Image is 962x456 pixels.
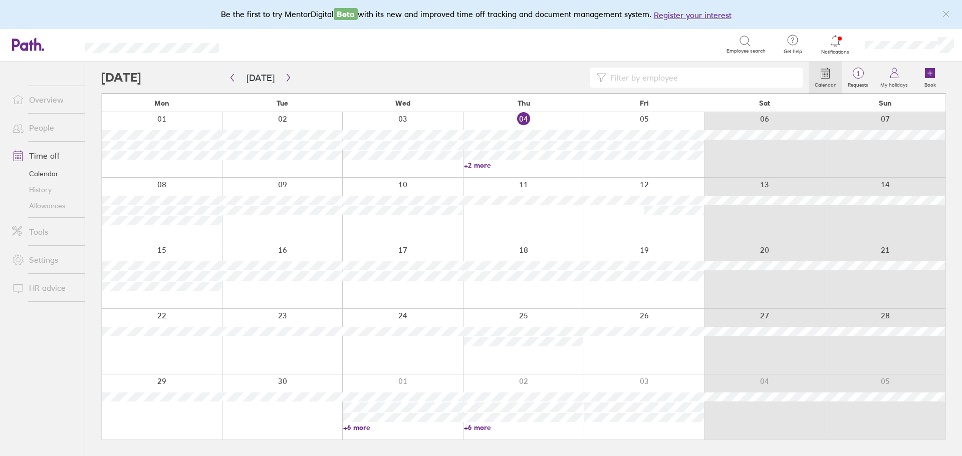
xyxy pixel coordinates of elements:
[343,423,463,432] a: +6 more
[4,146,85,166] a: Time off
[777,49,809,55] span: Get help
[842,79,874,88] label: Requests
[809,79,842,88] label: Calendar
[4,90,85,110] a: Overview
[238,70,283,86] button: [DATE]
[842,62,874,94] a: 1Requests
[4,278,85,298] a: HR advice
[874,79,914,88] label: My holidays
[759,99,770,107] span: Sat
[464,423,584,432] a: +6 more
[874,62,914,94] a: My holidays
[4,166,85,182] a: Calendar
[4,222,85,242] a: Tools
[640,99,649,107] span: Fri
[918,79,942,88] label: Book
[518,99,530,107] span: Thu
[879,99,892,107] span: Sun
[4,182,85,198] a: History
[4,198,85,214] a: Allowances
[4,250,85,270] a: Settings
[819,49,852,55] span: Notifications
[395,99,410,107] span: Wed
[809,62,842,94] a: Calendar
[819,34,852,55] a: Notifications
[464,161,584,170] a: +2 more
[221,8,742,21] div: Be the first to try MentorDigital with its new and improved time off tracking and document manage...
[4,118,85,138] a: People
[606,68,797,87] input: Filter by employee
[246,40,272,49] div: Search
[842,70,874,78] span: 1
[914,62,946,94] a: Book
[727,48,766,54] span: Employee search
[654,9,732,21] button: Register your interest
[277,99,288,107] span: Tue
[334,8,358,20] span: Beta
[154,99,169,107] span: Mon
